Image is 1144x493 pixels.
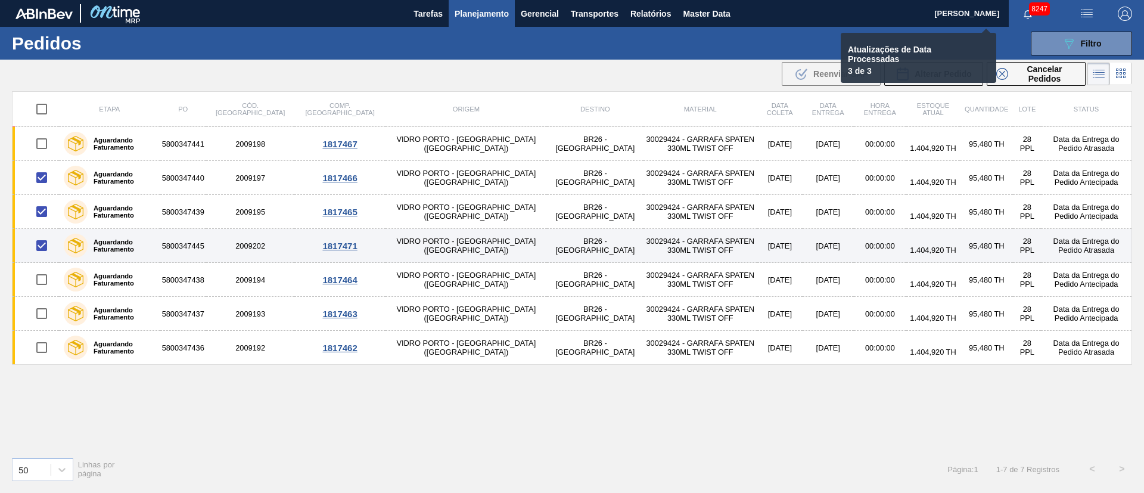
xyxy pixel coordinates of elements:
[1041,127,1131,161] td: Data da Entrega do Pedido Atrasada
[643,297,757,331] td: 30029424 - GARRAFA SPATEN 330ML TWIST OFF
[1013,195,1041,229] td: 28 PPL
[580,106,610,113] span: Destino
[1041,229,1131,263] td: Data da Entrega do Pedido Atrasada
[1080,7,1094,21] img: userActions
[1041,297,1131,331] td: Data da Entrega do Pedido Antecipada
[1041,263,1131,297] td: Data da Entrega do Pedido Antecipada
[1029,2,1050,15] span: 8247
[757,263,803,297] td: [DATE]
[386,161,547,195] td: VIDRO PORTO - [GEOGRAPHIC_DATA] ([GEOGRAPHIC_DATA])
[854,229,906,263] td: 00:00:00
[643,263,757,297] td: 30029424 - GARRAFA SPATEN 330ML TWIST OFF
[630,7,671,21] span: Relatórios
[296,241,383,251] div: 1817471
[1018,106,1036,113] span: Lote
[296,207,383,217] div: 1817465
[78,460,115,478] span: Linhas por página
[910,178,956,187] span: 1.404,920 TH
[547,297,643,331] td: BR26 - [GEOGRAPHIC_DATA]
[296,173,383,183] div: 1817466
[13,297,1132,331] a: Aguardando Faturamento58003474372009193VIDRO PORTO - [GEOGRAPHIC_DATA] ([GEOGRAPHIC_DATA])BR26 - ...
[643,195,757,229] td: 30029424 - GARRAFA SPATEN 330ML TWIST OFF
[88,340,156,355] label: Aguardando Faturamento
[917,102,950,116] span: Estoque atual
[767,102,793,116] span: Data coleta
[1013,297,1041,331] td: 28 PPL
[683,7,730,21] span: Master Data
[88,204,156,219] label: Aguardando Faturamento
[1041,195,1131,229] td: Data da Entrega do Pedido Antecipada
[960,127,1013,161] td: 95,480 TH
[455,7,509,21] span: Planejamento
[864,102,896,116] span: Hora Entrega
[996,465,1059,474] span: 1 - 7 de 7 Registros
[757,161,803,195] td: [DATE]
[1118,7,1132,21] img: Logout
[1009,5,1047,22] button: Notificações
[910,280,956,289] span: 1.404,920 TH
[1013,127,1041,161] td: 28 PPL
[160,229,206,263] td: 5800347445
[305,102,374,116] span: Comp. [GEOGRAPHIC_DATA]
[88,170,156,185] label: Aguardando Faturamento
[812,102,844,116] span: Data entrega
[160,195,206,229] td: 5800347439
[386,195,547,229] td: VIDRO PORTO - [GEOGRAPHIC_DATA] ([GEOGRAPHIC_DATA])
[803,263,854,297] td: [DATE]
[910,212,956,221] span: 1.404,920 TH
[206,229,295,263] td: 2009202
[813,69,868,79] span: Reenviar SAP
[386,229,547,263] td: VIDRO PORTO - [GEOGRAPHIC_DATA] ([GEOGRAPHIC_DATA])
[987,62,1086,86] button: Cancelar Pedidos
[386,331,547,365] td: VIDRO PORTO - [GEOGRAPHIC_DATA] ([GEOGRAPHIC_DATA])
[160,127,206,161] td: 5800347441
[206,331,295,365] td: 2009192
[13,229,1132,263] a: Aguardando Faturamento58003474452009202VIDRO PORTO - [GEOGRAPHIC_DATA] ([GEOGRAPHIC_DATA])BR26 - ...
[960,263,1013,297] td: 95,480 TH
[684,106,717,113] span: Material
[854,161,906,195] td: 00:00:00
[1074,106,1099,113] span: Status
[803,229,854,263] td: [DATE]
[1110,63,1132,85] div: Visão em Cards
[910,314,956,323] span: 1.404,920 TH
[453,106,480,113] span: Origem
[88,238,156,253] label: Aguardando Faturamento
[1013,161,1041,195] td: 28 PPL
[88,306,156,321] label: Aguardando Faturamento
[947,465,978,474] span: Página : 1
[1013,64,1076,83] span: Cancelar Pedidos
[296,309,383,319] div: 1817463
[848,66,974,76] p: 3 de 3
[965,106,1008,113] span: Quantidade
[757,195,803,229] td: [DATE]
[547,331,643,365] td: BR26 - [GEOGRAPHIC_DATA]
[206,263,295,297] td: 2009194
[160,263,206,297] td: 5800347438
[782,62,881,86] div: Reenviar SAP
[848,45,974,64] p: Atualizações de Data Processadas
[803,161,854,195] td: [DATE]
[643,161,757,195] td: 30029424 - GARRAFA SPATEN 330ML TWIST OFF
[757,229,803,263] td: [DATE]
[206,297,295,331] td: 2009193
[547,263,643,297] td: BR26 - [GEOGRAPHIC_DATA]
[296,343,383,353] div: 1817462
[160,297,206,331] td: 5800347437
[13,331,1132,365] a: Aguardando Faturamento58003474362009192VIDRO PORTO - [GEOGRAPHIC_DATA] ([GEOGRAPHIC_DATA])BR26 - ...
[178,106,188,113] span: PO
[854,263,906,297] td: 00:00:00
[643,229,757,263] td: 30029424 - GARRAFA SPATEN 330ML TWIST OFF
[1013,331,1041,365] td: 28 PPL
[414,7,443,21] span: Tarefas
[13,263,1132,297] a: Aguardando Faturamento58003474382009194VIDRO PORTO - [GEOGRAPHIC_DATA] ([GEOGRAPHIC_DATA])BR26 - ...
[160,161,206,195] td: 5800347440
[216,102,285,116] span: Cód. [GEOGRAPHIC_DATA]
[386,127,547,161] td: VIDRO PORTO - [GEOGRAPHIC_DATA] ([GEOGRAPHIC_DATA])
[854,331,906,365] td: 00:00:00
[521,7,559,21] span: Gerencial
[757,297,803,331] td: [DATE]
[547,195,643,229] td: BR26 - [GEOGRAPHIC_DATA]
[15,8,73,19] img: TNhmsLtSVTkK8tSr43FrP2fwEKptu5GPRR3wAAAABJRU5ErkJggg==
